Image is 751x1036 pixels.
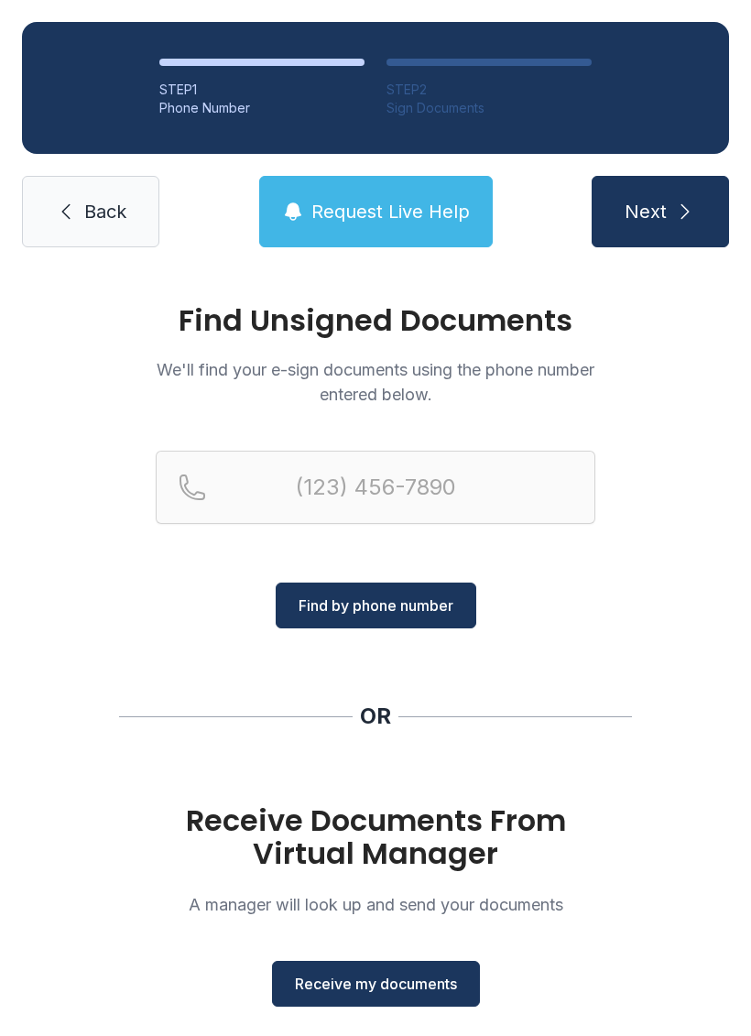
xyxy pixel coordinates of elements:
[386,99,592,117] div: Sign Documents
[159,99,365,117] div: Phone Number
[156,892,595,917] p: A manager will look up and send your documents
[156,451,595,524] input: Reservation phone number
[84,199,126,224] span: Back
[159,81,365,99] div: STEP 1
[156,357,595,407] p: We'll find your e-sign documents using the phone number entered below.
[156,804,595,870] h1: Receive Documents From Virtual Manager
[295,973,457,995] span: Receive my documents
[311,199,470,224] span: Request Live Help
[386,81,592,99] div: STEP 2
[360,702,391,731] div: OR
[299,594,453,616] span: Find by phone number
[625,199,667,224] span: Next
[156,306,595,335] h1: Find Unsigned Documents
